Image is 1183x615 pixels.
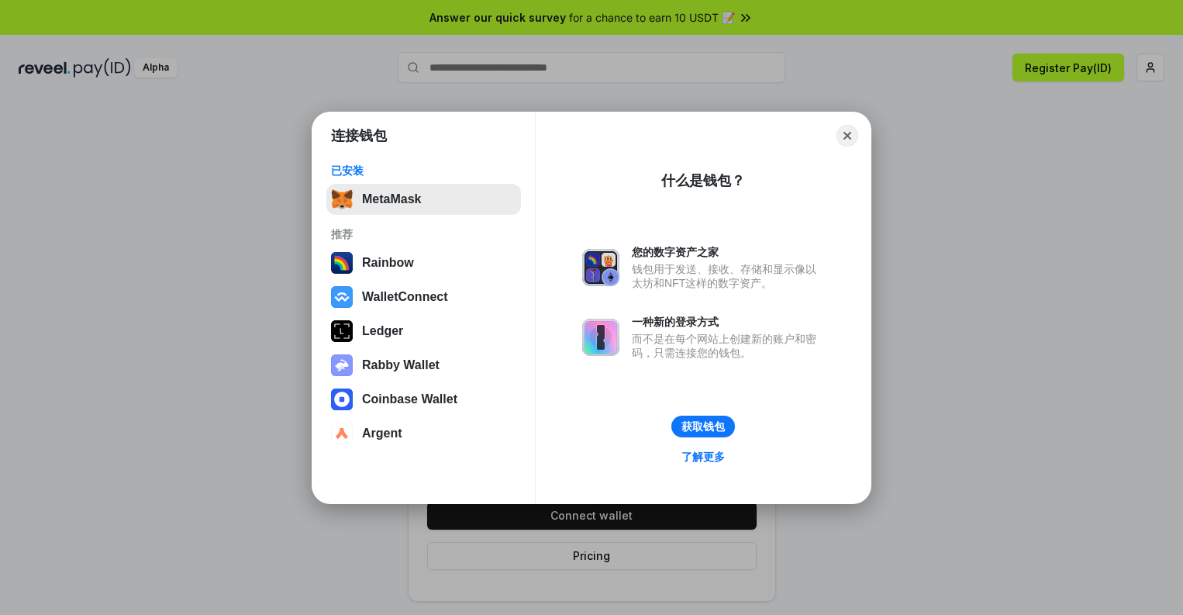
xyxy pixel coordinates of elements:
img: svg+xml,%3Csvg%20width%3D%2228%22%20height%3D%2228%22%20viewBox%3D%220%200%2028%2028%22%20fill%3D... [331,423,353,444]
img: svg+xml,%3Csvg%20width%3D%22120%22%20height%3D%22120%22%20viewBox%3D%220%200%20120%20120%22%20fil... [331,252,353,274]
div: Ledger [362,324,403,338]
div: Rainbow [362,256,414,270]
img: svg+xml,%3Csvg%20xmlns%3D%22http%3A%2F%2Fwww.w3.org%2F2000%2Fsvg%22%20fill%3D%22none%22%20viewBox... [582,319,619,356]
img: svg+xml,%3Csvg%20xmlns%3D%22http%3A%2F%2Fwww.w3.org%2F2000%2Fsvg%22%20fill%3D%22none%22%20viewBox... [582,249,619,286]
div: MetaMask [362,192,421,206]
img: svg+xml,%3Csvg%20xmlns%3D%22http%3A%2F%2Fwww.w3.org%2F2000%2Fsvg%22%20fill%3D%22none%22%20viewBox... [331,354,353,376]
button: Ledger [326,316,521,347]
button: WalletConnect [326,282,521,313]
button: Coinbase Wallet [326,384,521,415]
div: 已安装 [331,164,516,178]
button: Close [836,125,858,147]
img: svg+xml,%3Csvg%20width%3D%2228%22%20height%3D%2228%22%20viewBox%3D%220%200%2028%2028%22%20fill%3D... [331,389,353,410]
button: Rainbow [326,247,521,278]
div: Coinbase Wallet [362,392,457,406]
button: Argent [326,418,521,449]
div: 一种新的登录方式 [632,315,824,329]
div: 钱包用于发送、接收、存储和显示像以太坊和NFT这样的数字资产。 [632,262,824,290]
div: WalletConnect [362,290,448,304]
img: svg+xml,%3Csvg%20fill%3D%22none%22%20height%3D%2233%22%20viewBox%3D%220%200%2035%2033%22%20width%... [331,188,353,210]
div: 获取钱包 [681,420,725,434]
button: MetaMask [326,184,521,215]
h1: 连接钱包 [331,126,387,145]
img: svg+xml,%3Csvg%20width%3D%2228%22%20height%3D%2228%22%20viewBox%3D%220%200%2028%2028%22%20fill%3D... [331,286,353,308]
a: 了解更多 [672,447,734,467]
div: 而不是在每个网站上创建新的账户和密码，只需连接您的钱包。 [632,332,824,360]
div: Argent [362,427,402,441]
div: Rabby Wallet [362,358,440,372]
div: 了解更多 [681,450,725,464]
img: svg+xml,%3Csvg%20xmlns%3D%22http%3A%2F%2Fwww.w3.org%2F2000%2Fsvg%22%20width%3D%2228%22%20height%3... [331,320,353,342]
button: 获取钱包 [671,416,735,437]
div: 您的数字资产之家 [632,245,824,259]
div: 推荐 [331,227,516,241]
button: Rabby Wallet [326,350,521,381]
div: 什么是钱包？ [661,171,745,190]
